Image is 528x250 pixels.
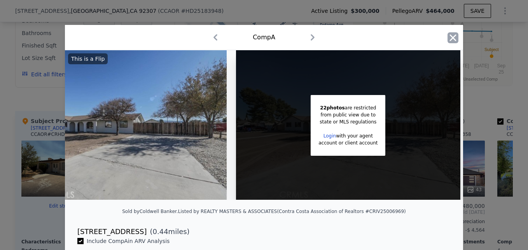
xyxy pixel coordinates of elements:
img: Property Img [2,50,227,200]
div: account or client account [318,139,378,146]
div: Sold by Coldwell Banker . [122,209,178,214]
div: state or MLS regulations [318,118,378,125]
span: 22 photos [320,105,344,111]
div: Listed by REALTY MASTERS & ASSOCIATES (Contra Costa Association of Realtors #CRIV25006969) [178,209,406,214]
div: This is a Flip [68,53,108,64]
div: from public view due to [318,111,378,118]
div: [STREET_ADDRESS] [77,226,147,237]
div: are restricted [318,104,378,111]
div: Comp A [253,33,275,42]
span: with your agent [336,133,373,139]
span: ( miles) [147,226,189,237]
span: Include Comp A in ARV Analysis [84,238,173,244]
span: 0.44 [153,227,168,236]
a: Login [323,133,336,139]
